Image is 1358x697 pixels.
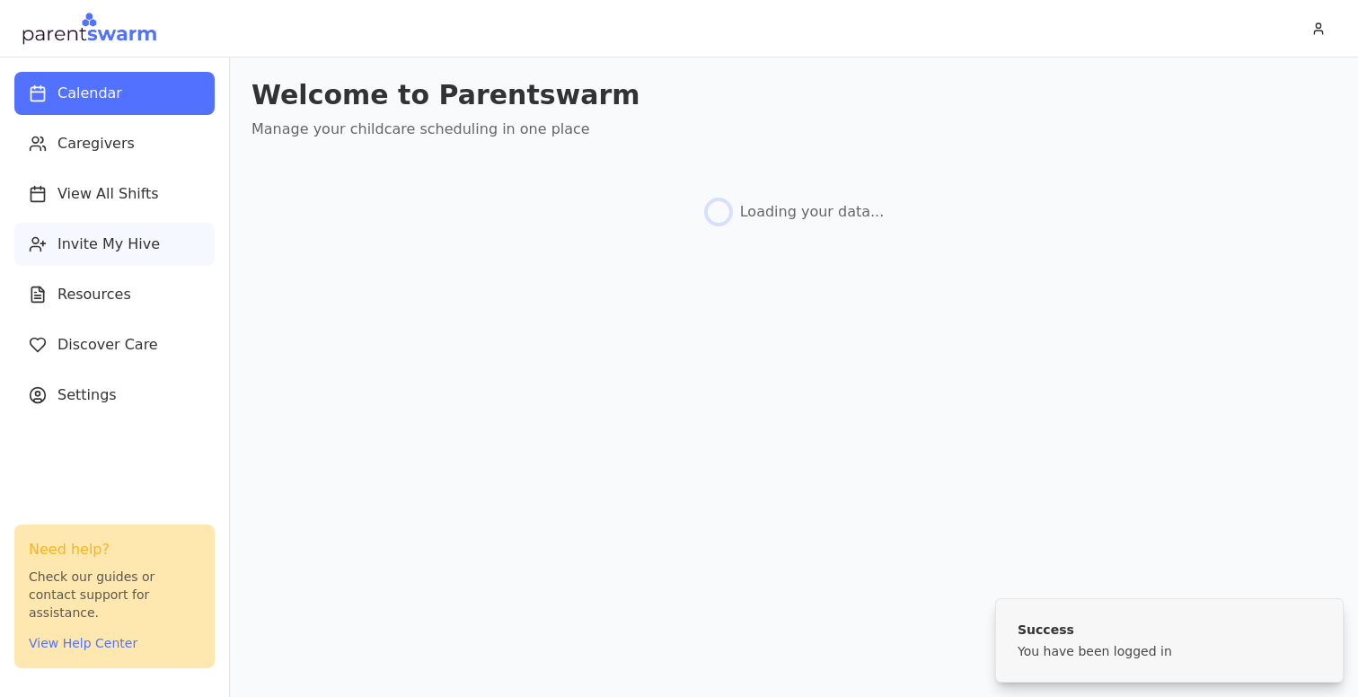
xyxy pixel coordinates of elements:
[57,183,159,205] span: View All Shifts
[57,334,158,356] span: Discover Care
[57,284,131,305] span: Resources
[14,172,215,216] button: View All Shifts
[14,374,215,417] button: Settings
[29,634,137,652] button: View Help Center
[29,539,200,560] h3: Need help?
[14,122,215,165] button: Caregivers
[251,119,1336,140] p: Manage your childcare scheduling in one place
[14,72,215,115] button: Calendar
[14,223,215,266] button: Invite My Hive
[22,11,157,47] img: Parentswarm Logo
[57,83,122,104] span: Calendar
[740,201,885,223] span: Loading your data...
[1018,642,1172,660] div: You have been logged in
[57,384,117,406] span: Settings
[57,234,160,255] span: Invite My Hive
[57,133,135,154] span: Caregivers
[14,273,215,316] button: Resources
[1018,621,1172,639] div: Success
[14,323,215,366] button: Discover Care
[251,79,1336,111] h1: Welcome to Parentswarm
[29,568,200,622] p: Check our guides or contact support for assistance.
